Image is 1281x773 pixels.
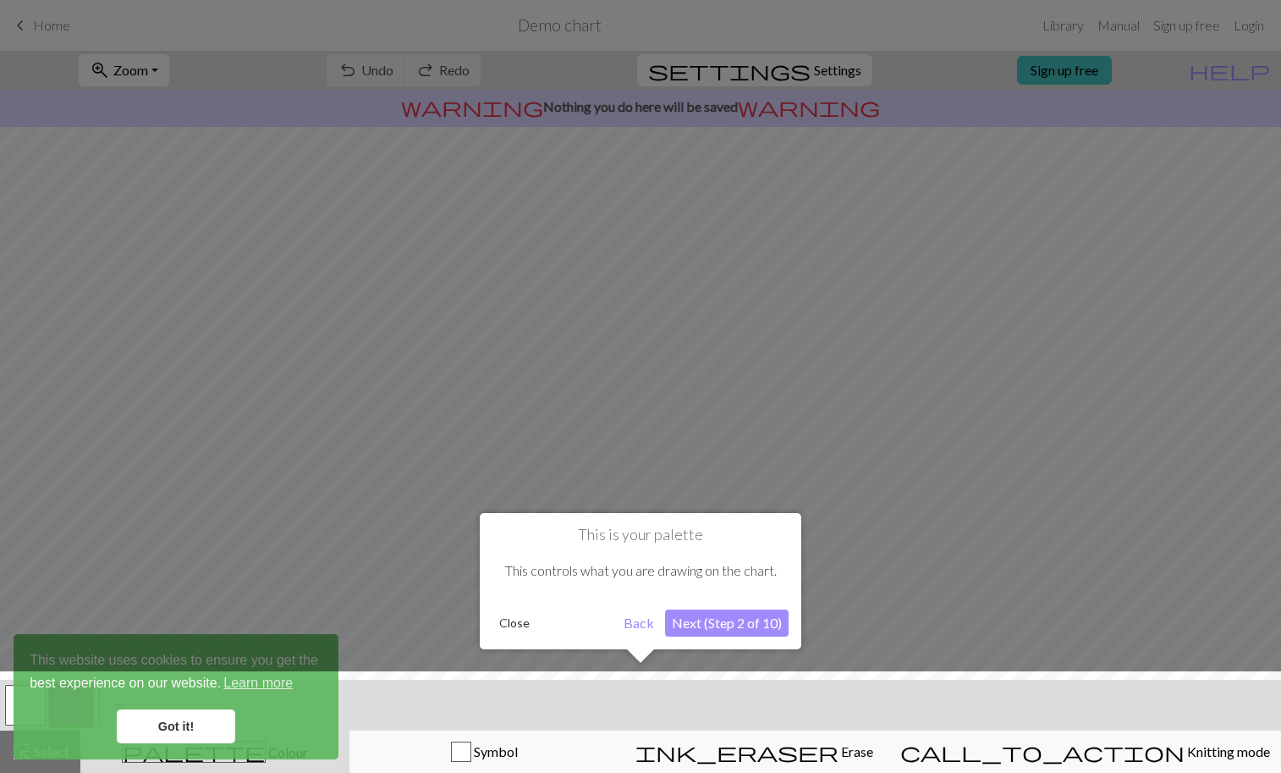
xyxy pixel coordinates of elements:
button: Close [492,610,536,636]
h1: This is your palette [492,526,789,544]
button: Back [617,610,661,637]
div: This controls what you are drawing on the chart. [492,544,789,597]
div: This is your palette [480,513,801,649]
button: Next (Step 2 of 10) [665,610,789,637]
